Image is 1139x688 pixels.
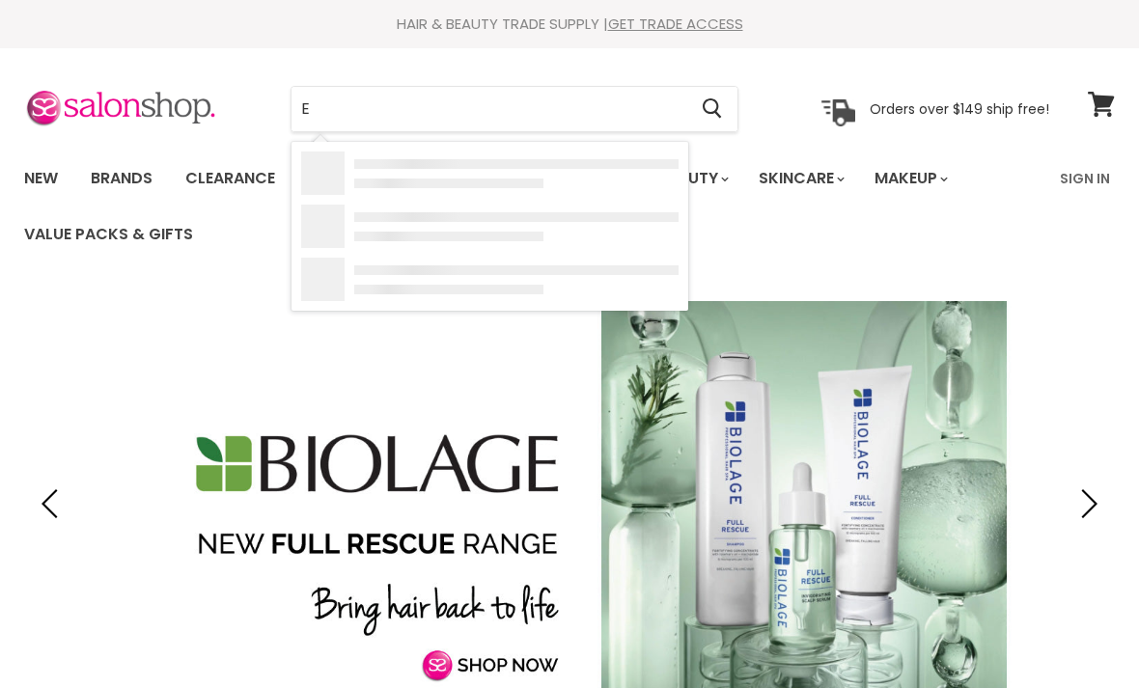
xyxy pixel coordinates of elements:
a: Clearance [171,158,290,199]
ul: Main menu [10,151,1048,262]
p: Orders over $149 ship free! [870,99,1049,117]
button: Next [1067,484,1105,523]
a: Brands [76,158,167,199]
a: New [10,158,72,199]
form: Product [291,86,738,132]
button: Search [686,87,737,131]
a: Skincare [744,158,856,199]
a: Value Packs & Gifts [10,214,208,255]
a: Beauty [646,158,740,199]
button: Previous [34,484,72,523]
input: Search [292,87,686,131]
a: Makeup [860,158,959,199]
a: Sign In [1048,158,1122,199]
a: GET TRADE ACCESS [608,14,743,34]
